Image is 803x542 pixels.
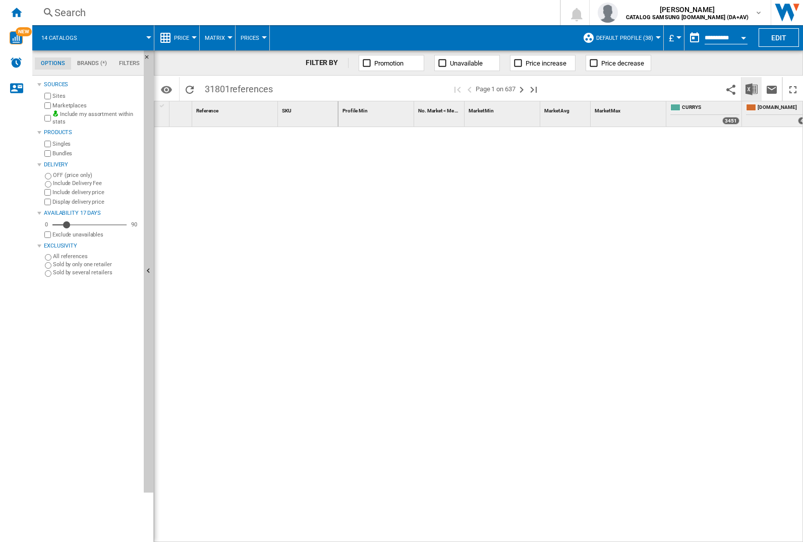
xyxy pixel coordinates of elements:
[53,261,140,268] label: Sold by only one retailer
[180,77,200,101] button: Reload
[44,150,51,157] input: Bundles
[10,31,23,44] img: wise-card.svg
[52,110,140,126] label: Include my assortment within stats
[44,161,140,169] div: Delivery
[52,140,140,148] label: Singles
[626,14,749,21] b: CATALOG SAMSUNG [DOMAIN_NAME] (DA+AV)
[664,25,684,50] md-menu: Currency
[44,81,140,89] div: Sources
[682,104,739,112] span: CURRYS
[762,77,782,101] button: Send this report by email
[669,25,679,50] button: £
[53,253,140,260] label: All references
[467,101,540,117] div: Sort None
[44,129,140,137] div: Products
[159,25,194,50] div: Price
[721,77,741,101] button: Share this bookmark with others
[280,101,338,117] div: SKU Sort None
[52,110,59,116] img: mysite-bg-18x18.png
[586,55,651,71] button: Price decrease
[52,220,127,230] md-slider: Availability
[53,179,140,187] label: Include Delivery Fee
[340,101,414,117] div: Sort None
[464,77,476,101] button: >Previous page
[280,101,338,117] div: Sort None
[52,231,140,238] label: Exclude unavailables
[759,28,799,47] button: Edit
[42,221,50,228] div: 0
[144,50,156,69] button: Hide
[144,50,154,493] button: Hide
[418,108,454,113] span: No. Market < Me
[306,58,349,68] div: FILTER BY
[129,221,140,228] div: 90
[45,173,51,179] input: OFF (price only)
[734,27,753,45] button: Open calendar
[45,270,51,277] input: Sold by several retailers
[113,57,146,70] md-tab-item: Filters
[241,35,259,41] span: Prices
[450,59,483,67] span: Unavailable
[745,83,758,95] img: excel-24x24.png
[596,25,658,50] button: Default profile (38)
[45,181,51,188] input: Include Delivery Fee
[44,231,51,238] input: Display delivery price
[467,101,540,117] div: Market Min Sort None
[44,102,51,109] input: Marketplaces
[174,25,194,50] button: Price
[544,108,569,113] span: Market Avg
[583,25,658,50] div: Default profile (38)
[41,25,87,50] button: 14 catalogs
[44,189,51,196] input: Include delivery price
[44,141,51,147] input: Singles
[37,25,149,50] div: 14 catalogs
[340,101,414,117] div: Profile Min Sort None
[171,101,192,117] div: Sort None
[669,33,674,43] span: £
[741,77,762,101] button: Download in Excel
[53,171,140,179] label: OFF (price only)
[342,108,368,113] span: Profile Min
[595,108,620,113] span: Market Max
[476,77,515,101] span: Page 1 on 637
[44,242,140,250] div: Exclusivity
[52,150,140,157] label: Bundles
[515,77,528,101] button: Next page
[44,199,51,205] input: Display delivery price
[156,80,177,98] button: Options
[416,101,464,117] div: No. Market < Me Sort None
[44,112,51,125] input: Include my assortment within stats
[510,55,576,71] button: Price increase
[205,25,230,50] button: Matrix
[52,102,140,109] label: Marketplaces
[41,35,77,41] span: 14 catalogs
[469,108,494,113] span: Market Min
[45,262,51,269] input: Sold by only one retailer
[194,101,277,117] div: Reference Sort None
[374,59,404,67] span: Promotion
[241,25,264,50] button: Prices
[282,108,292,113] span: SKU
[542,101,590,117] div: Market Avg Sort None
[598,3,618,23] img: profile.jpg
[16,27,32,36] span: NEW
[54,6,534,20] div: Search
[359,55,424,71] button: Promotion
[722,117,739,125] div: 3451 offers sold by CURRYS
[44,93,51,99] input: Sites
[230,84,273,94] span: references
[528,77,540,101] button: Last page
[416,101,464,117] div: Sort None
[52,189,140,196] label: Include delivery price
[668,101,741,127] div: CURRYS 3451 offers sold by CURRYS
[10,56,22,69] img: alerts-logo.svg
[205,35,225,41] span: Matrix
[196,108,218,113] span: Reference
[53,269,140,276] label: Sold by several retailers
[596,35,653,41] span: Default profile (38)
[35,57,71,70] md-tab-item: Options
[526,59,566,67] span: Price increase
